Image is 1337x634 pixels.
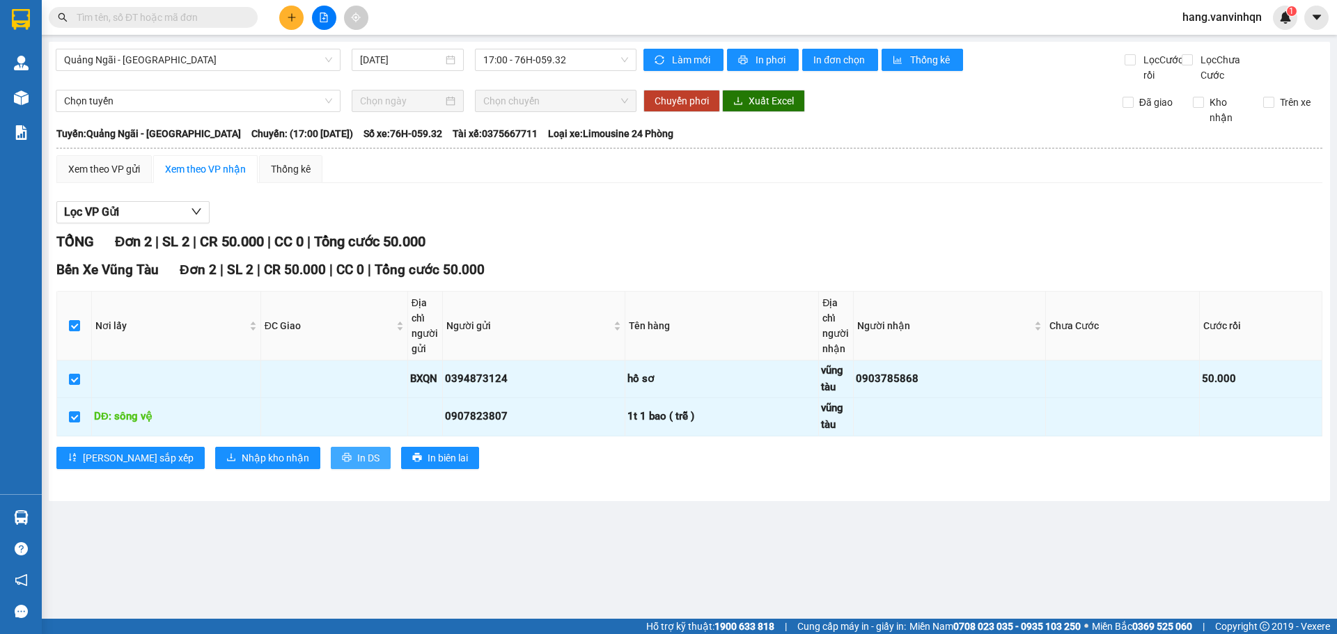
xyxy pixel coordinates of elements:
span: Quảng Ngãi - Vũng Tàu [64,49,332,70]
button: Lọc VP Gửi [56,201,210,223]
button: downloadXuất Excel [722,90,805,112]
span: message [15,605,28,618]
div: 50.000 [1202,371,1320,388]
span: | [193,233,196,250]
span: | [220,262,224,278]
span: Kho nhận [1204,95,1253,125]
button: sort-ascending[PERSON_NAME] sắp xếp [56,447,205,469]
span: caret-down [1311,11,1323,24]
span: Số xe: 76H-059.32 [363,126,442,141]
div: hồ sơ [627,371,816,388]
span: Miền Bắc [1092,619,1192,634]
div: BXQN [410,371,440,388]
div: vũng tàu [821,363,851,395]
strong: 1900 633 818 [714,621,774,632]
span: ĐC Giao [265,318,393,333]
span: Tổng cước 50.000 [375,262,485,278]
span: Chọn tuyến [64,90,332,111]
span: | [155,233,159,250]
span: | [257,262,260,278]
span: | [785,619,787,634]
span: search [58,13,68,22]
span: Người gửi [446,318,611,333]
button: bar-chartThống kê [882,49,963,71]
span: notification [15,573,28,587]
input: Chọn ngày [360,93,443,109]
input: 13/10/2025 [360,52,443,68]
button: In đơn chọn [802,49,878,71]
span: Tài xế: 0375667711 [453,126,538,141]
span: Miền Nam [909,619,1081,634]
img: warehouse-icon [14,90,29,105]
span: ⚪️ [1084,624,1088,629]
button: printerIn phơi [727,49,799,71]
img: solution-icon [14,125,29,140]
span: CR 50.000 [264,262,326,278]
button: downloadNhập kho nhận [215,447,320,469]
span: Chuyến: (17:00 [DATE]) [251,126,353,141]
span: Xuất Excel [749,93,794,109]
span: CR 50.000 [200,233,264,250]
span: printer [412,452,422,463]
div: 1t 1 bao ( trễ ) [627,409,816,425]
span: sync [655,55,666,66]
span: TỔNG [56,233,94,250]
span: Đơn 2 [180,262,217,278]
span: file-add [319,13,329,22]
span: | [307,233,311,250]
span: download [733,96,743,107]
div: Địa chỉ người nhận [822,295,850,356]
span: Đã giao [1134,95,1178,110]
span: Tổng cước 50.000 [314,233,425,250]
button: printerIn biên lai [401,447,479,469]
span: Lọc Chưa Cước [1195,52,1267,83]
span: Làm mới [672,52,712,68]
img: warehouse-icon [14,56,29,70]
span: Lọc Cước rồi [1138,52,1185,83]
div: Thống kê [271,161,311,177]
button: Chuyển phơi [643,90,720,112]
input: Tìm tên, số ĐT hoặc mã đơn [77,10,241,25]
span: download [226,452,236,463]
strong: 0369 525 060 [1132,621,1192,632]
span: In biên lai [428,450,468,466]
span: In phơi [756,52,788,68]
span: Thống kê [910,52,952,68]
div: 0394873124 [445,371,623,388]
th: Cước rồi [1200,292,1322,360]
span: Nhập kho nhận [242,450,309,466]
span: Cung cấp máy in - giấy in: [797,619,906,634]
img: warehouse-icon [14,510,29,525]
div: Địa chỉ người gửi [412,295,439,356]
sup: 1 [1287,6,1297,16]
span: plus [287,13,297,22]
span: SL 2 [227,262,253,278]
span: [PERSON_NAME] sắp xếp [83,450,194,466]
button: syncLàm mới [643,49,724,71]
img: logo-vxr [12,9,30,30]
span: CC 0 [336,262,364,278]
div: 0907823807 [445,409,623,425]
span: copyright [1260,621,1269,631]
span: Lọc VP Gửi [64,203,119,221]
span: In DS [357,450,380,466]
button: aim [344,6,368,30]
span: aim [351,13,361,22]
span: | [368,262,371,278]
span: question-circle [15,542,28,555]
span: hang.vanvinhqn [1171,8,1273,26]
div: vũng tàu [821,400,851,433]
div: DĐ: sông vệ [94,409,258,425]
div: 0903785868 [856,371,1043,388]
span: 1 [1289,6,1294,16]
span: In đơn chọn [813,52,867,68]
span: Chọn chuyến [483,90,628,111]
span: Loại xe: Limousine 24 Phòng [548,126,673,141]
b: Tuyến: Quảng Ngãi - [GEOGRAPHIC_DATA] [56,128,241,139]
span: bar-chart [893,55,905,66]
th: Tên hàng [625,292,819,360]
strong: 0708 023 035 - 0935 103 250 [953,621,1081,632]
div: Xem theo VP gửi [68,161,140,177]
span: Hỗ trợ kỹ thuật: [646,619,774,634]
button: plus [279,6,304,30]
